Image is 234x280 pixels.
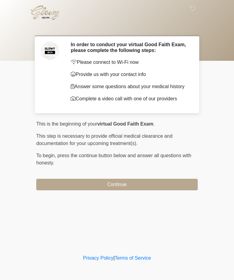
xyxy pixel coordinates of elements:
span: press the continue button below and answer all questions with honesty. [36,153,191,165]
a: | [113,255,115,261]
h1: ‎ ‎ ‎ [32,22,202,33]
img: Agent Avatar [41,42,59,60]
h2: In order to conduct your virtual Good Faith Exam, please complete the following steps: [71,42,189,53]
span: This step is necessary to provide official medical clearance and documentation for your upcoming ... [36,133,172,146]
p: Provide us with your contact info [71,71,189,78]
p: Answer some questions about your medical history [71,83,189,90]
button: Continue [36,179,198,190]
span: This is the beginning of your [36,121,97,126]
span: To begin, [36,153,57,158]
img: Glowy Med Spa Logo [30,5,60,20]
p: Complete a video call with one of our providers [71,95,189,102]
a: Privacy Policy [83,255,114,261]
p: Please connect to Wi-Fi now [71,59,189,66]
span: . [153,121,154,126]
a: Terms of Service [115,255,151,261]
strong: virtual Good Faith Exam [97,121,153,126]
